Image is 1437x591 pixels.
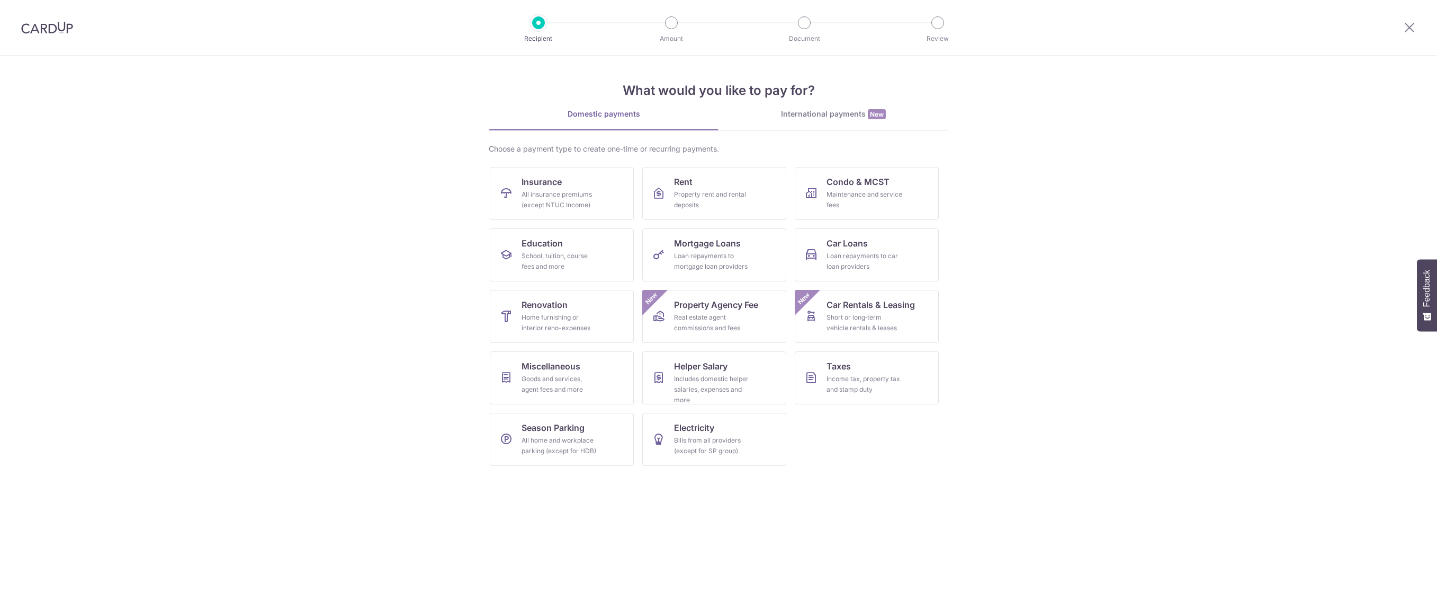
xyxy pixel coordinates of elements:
a: Car Rentals & LeasingShort or long‑term vehicle rentals & leasesNew [795,290,939,343]
div: Includes domestic helper salaries, expenses and more [674,374,750,405]
div: Maintenance and service fees [827,189,903,210]
a: EducationSchool, tuition, course fees and more [490,228,634,281]
div: Home furnishing or interior reno-expenses [522,312,598,333]
div: Income tax, property tax and stamp duty [827,374,903,395]
span: Feedback [1422,270,1432,307]
span: Education [522,237,563,250]
div: Bills from all providers (except for SP group) [674,435,750,456]
a: TaxesIncome tax, property tax and stamp duty [795,351,939,404]
span: Electricity [674,421,714,434]
p: Review [899,33,977,44]
div: School, tuition, course fees and more [522,251,598,272]
a: InsuranceAll insurance premiums (except NTUC Income) [490,167,634,220]
span: Season Parking [522,421,585,434]
div: Real estate agent commissions and fees [674,312,750,333]
div: Short or long‑term vehicle rentals & leases [827,312,903,333]
p: Recipient [499,33,578,44]
div: International payments [718,109,948,120]
div: Property rent and rental deposits [674,189,750,210]
span: New [795,290,813,307]
span: Miscellaneous [522,360,580,373]
a: Car LoansLoan repayments to car loan providers [795,228,939,281]
span: Mortgage Loans [674,237,741,250]
span: Car Loans [827,237,868,250]
span: Rent [674,175,693,188]
span: New [868,109,886,119]
button: Feedback - Show survey [1417,259,1437,331]
div: All insurance premiums (except NTUC Income) [522,189,598,210]
p: Document [765,33,843,44]
span: Condo & MCST [827,175,890,188]
a: RenovationHome furnishing or interior reno-expenses [490,290,634,343]
div: Goods and services, agent fees and more [522,374,598,395]
div: All home and workplace parking (except for HDB) [522,435,598,456]
span: New [643,290,660,307]
a: Helper SalaryIncludes domestic helper salaries, expenses and more [642,351,786,404]
a: Property Agency FeeReal estate agent commissions and feesNew [642,290,786,343]
a: Season ParkingAll home and workplace parking (except for HDB) [490,413,634,466]
span: Taxes [827,360,851,373]
span: Renovation [522,298,568,311]
a: MiscellaneousGoods and services, agent fees and more [490,351,634,404]
div: Choose a payment type to create one-time or recurring payments. [489,144,948,154]
a: ElectricityBills from all providers (except for SP group) [642,413,786,466]
a: Condo & MCSTMaintenance and service fees [795,167,939,220]
div: Loan repayments to mortgage loan providers [674,251,750,272]
span: Property Agency Fee [674,298,758,311]
a: RentProperty rent and rental deposits [642,167,786,220]
a: Mortgage LoansLoan repayments to mortgage loan providers [642,228,786,281]
img: CardUp [21,21,73,34]
p: Amount [632,33,711,44]
span: Insurance [522,175,562,188]
h4: What would you like to pay for? [489,81,948,100]
div: Domestic payments [489,109,718,119]
div: Loan repayments to car loan providers [827,251,903,272]
span: Car Rentals & Leasing [827,298,915,311]
span: Helper Salary [674,360,728,373]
